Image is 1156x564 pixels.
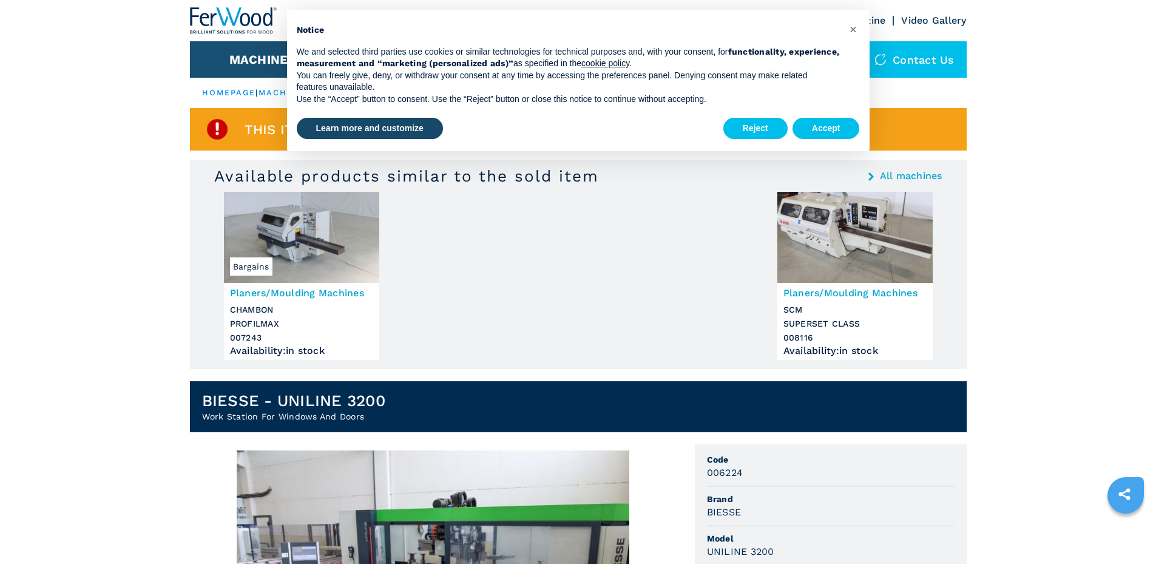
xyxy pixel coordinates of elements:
p: You can freely give, deny, or withdraw your consent at any time by accessing the preferences pane... [297,70,840,93]
button: Machines [229,52,296,67]
a: All machines [880,171,942,181]
img: SoldProduct [205,117,229,141]
span: This item is already sold [245,123,437,137]
span: × [850,22,857,36]
h3: Available products similar to the sold item [214,166,599,186]
span: Code [707,454,955,466]
button: Close this notice [844,19,864,39]
span: | [255,88,258,97]
img: Ferwood [190,7,277,34]
h1: BIESSE - UNILINE 3200 [202,391,385,410]
p: Use the “Accept” button to consent. Use the “Reject” button or close this notice to continue with... [297,93,840,106]
p: We and selected third parties use cookies or similar technologies for technical purposes and, wit... [297,46,840,70]
h3: Planers/Moulding Machines [230,286,373,300]
a: Planers/Moulding Machines CHAMBON PROFILMAXBargainsPlaners/Moulding MachinesCHAMBONPROFILMAX00724... [224,192,379,360]
img: Planers/Moulding Machines CHAMBON PROFILMAX [224,192,379,283]
button: Accept [793,118,860,140]
div: Availability : in stock [230,348,373,354]
a: sharethis [1109,479,1140,509]
h3: 006224 [707,466,743,480]
iframe: Chat [1104,509,1147,555]
a: cookie policy [581,58,629,68]
button: Reject [723,118,788,140]
span: Model [707,532,955,545]
strong: functionality, experience, measurement and “marketing (personalized ads)” [297,47,840,69]
a: Planers/Moulding Machines SCM SUPERSET CLASSPlaners/Moulding MachinesSCMSUPERSET CLASS008116Avail... [777,192,933,360]
h3: SCM SUPERSET CLASS 008116 [783,303,927,345]
img: Planers/Moulding Machines SCM SUPERSET CLASS [777,192,933,283]
img: Contact us [874,53,887,66]
a: machines [259,88,311,97]
h2: Work Station For Windows And Doors [202,410,385,423]
button: Learn more and customize [297,118,443,140]
h3: CHAMBON PROFILMAX 007243 [230,303,373,345]
h3: UNILINE 3200 [707,545,774,559]
a: HOMEPAGE [202,88,256,97]
span: Bargains [230,257,272,276]
h3: BIESSE [707,505,742,519]
h2: Notice [297,24,840,36]
a: Video Gallery [901,15,966,26]
span: Brand [707,493,955,505]
div: Contact us [862,41,967,78]
h3: Planers/Moulding Machines [783,286,927,300]
div: Availability : in stock [783,348,927,354]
